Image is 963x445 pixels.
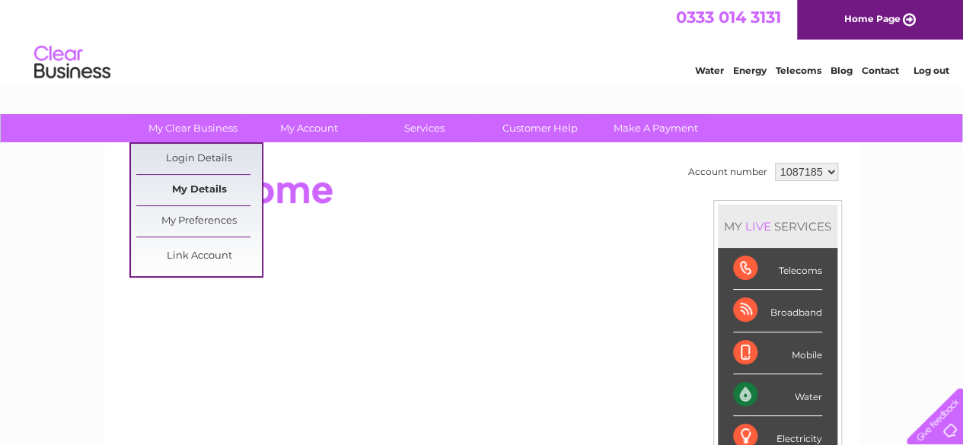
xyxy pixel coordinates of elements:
[130,114,256,142] a: My Clear Business
[362,114,487,142] a: Services
[695,65,724,76] a: Water
[718,205,837,248] div: MY SERVICES
[776,65,821,76] a: Telecoms
[742,219,774,234] div: LIVE
[676,8,781,27] a: 0333 014 3131
[33,40,111,86] img: logo.png
[733,374,822,416] div: Water
[831,65,853,76] a: Blog
[913,65,949,76] a: Log out
[684,159,771,185] td: Account number
[136,241,262,272] a: Link Account
[136,144,262,174] a: Login Details
[733,290,822,332] div: Broadband
[733,65,767,76] a: Energy
[136,175,262,205] a: My Details
[862,65,899,76] a: Contact
[733,332,822,374] div: Mobile
[593,114,719,142] a: Make A Payment
[136,206,262,237] a: My Preferences
[477,114,603,142] a: Customer Help
[123,8,842,74] div: Clear Business is a trading name of Verastar Limited (registered in [GEOGRAPHIC_DATA] No. 3667643...
[246,114,371,142] a: My Account
[733,248,822,290] div: Telecoms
